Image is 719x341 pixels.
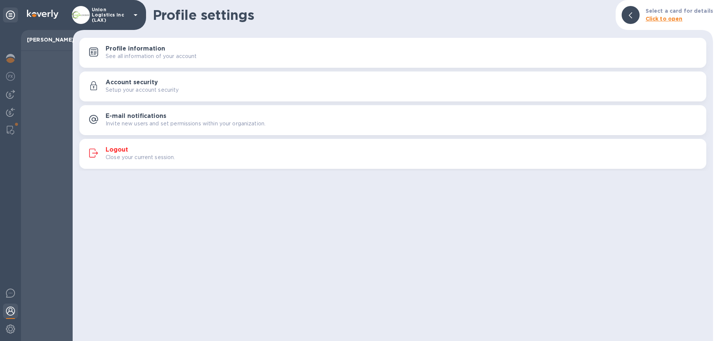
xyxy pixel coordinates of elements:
p: See all information of your account [106,52,197,60]
button: LogoutClose your current session. [79,139,706,169]
p: [PERSON_NAME] [27,36,67,43]
h3: Profile information [106,45,165,52]
b: Click to open [646,16,683,22]
p: Close your current session. [106,153,175,161]
button: Account securitySetup your account security [79,71,706,101]
button: Profile informationSee all information of your account [79,38,706,68]
b: Select a card for details [646,8,713,14]
p: Union Logistics Inc (LAX) [92,7,129,23]
div: Unpin categories [3,7,18,22]
img: Logo [27,10,58,19]
p: Setup your account security [106,86,179,94]
h3: E-mail notifications [106,113,166,120]
img: Foreign exchange [6,72,15,81]
h1: Profile settings [153,7,610,23]
p: Invite new users and set permissions within your organization. [106,120,266,128]
h3: Logout [106,146,128,153]
button: E-mail notificationsInvite new users and set permissions within your organization. [79,105,706,135]
h3: Account security [106,79,158,86]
